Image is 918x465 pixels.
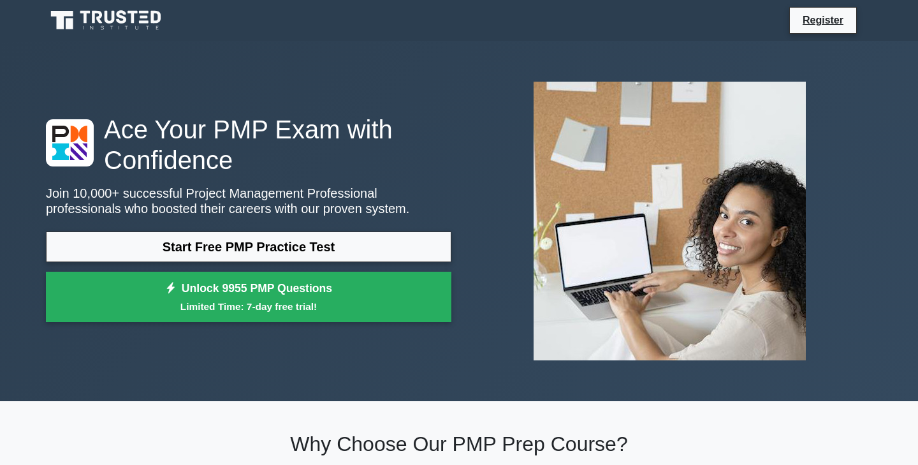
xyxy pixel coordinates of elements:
a: Register [795,12,851,28]
a: Start Free PMP Practice Test [46,232,451,262]
small: Limited Time: 7-day free trial! [62,299,435,314]
h2: Why Choose Our PMP Prep Course? [46,432,872,456]
h1: Ace Your PMP Exam with Confidence [46,114,451,175]
a: Unlock 9955 PMP QuestionsLimited Time: 7-day free trial! [46,272,451,323]
p: Join 10,000+ successful Project Management Professional professionals who boosted their careers w... [46,186,451,216]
